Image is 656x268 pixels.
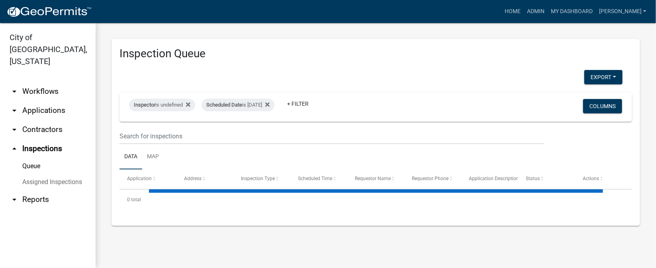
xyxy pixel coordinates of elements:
span: Scheduled Date [206,102,242,108]
datatable-header-cell: Application Description [461,169,518,188]
datatable-header-cell: Application [119,169,176,188]
span: Actions [583,176,599,181]
span: Address [184,176,202,181]
datatable-header-cell: Status [518,169,575,188]
a: Home [501,4,524,19]
i: arrow_drop_down [10,125,19,134]
h3: Inspection Queue [119,47,632,60]
i: arrow_drop_down [10,106,19,115]
a: Map [142,144,164,170]
span: Scheduled Time [298,176,332,181]
a: [PERSON_NAME] [596,4,650,19]
i: arrow_drop_down [10,195,19,204]
a: Admin [524,4,548,19]
span: Inspector [134,102,155,108]
span: Requestor Name [355,176,391,181]
span: Requestor Phone [412,176,448,181]
a: My Dashboard [548,4,596,19]
span: Application [127,176,152,181]
datatable-header-cell: Requestor Phone [404,169,461,188]
div: is [DATE] [202,99,274,111]
input: Search for inspections [119,128,544,144]
datatable-header-cell: Actions [575,169,632,188]
datatable-header-cell: Address [176,169,233,188]
span: Status [526,176,540,181]
a: Data [119,144,142,170]
i: arrow_drop_down [10,87,19,96]
datatable-header-cell: Requestor Name [347,169,404,188]
datatable-header-cell: Inspection Type [233,169,290,188]
div: 0 total [119,190,632,210]
button: Export [584,70,623,84]
datatable-header-cell: Scheduled Time [290,169,347,188]
div: is undefined [129,99,195,111]
span: Application Description [469,176,519,181]
span: Inspection Type [241,176,275,181]
button: Columns [583,99,622,113]
a: + Filter [281,97,315,111]
i: arrow_drop_up [10,144,19,153]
